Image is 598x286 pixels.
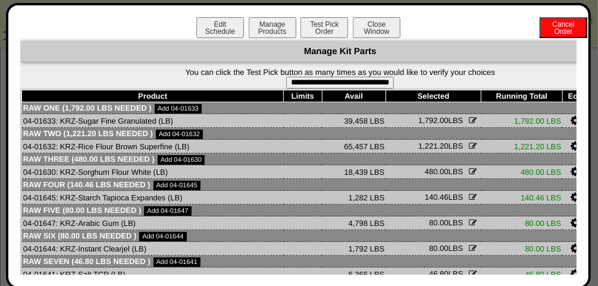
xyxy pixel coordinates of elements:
[429,244,449,253] span: 80.00
[300,17,348,38] button: Test PickOrder
[22,165,284,179] td: 04-01630: KRZ-Sorghum Flour White (LB)
[481,242,562,256] td: 80.00 LBS
[22,242,284,256] td: 04-01644: KRZ-Instant Clearjel (LB)
[425,193,449,202] span: 140.46
[481,140,562,153] td: 1,221.20 LBS
[418,116,463,125] span: LBS
[481,191,562,205] td: 140.46 LBS
[353,17,400,38] button: CloseWindow
[481,90,562,102] th: Running Total
[196,17,244,38] button: EditSchedule
[481,165,562,179] td: 480.00 LBS
[418,116,449,125] span: 1,792.00
[425,193,463,202] span: LBS
[154,257,201,267] a: Add 04-01641
[22,191,284,205] td: 04-01645: KRZ-Starch Tapioca Expandes (LB)
[540,17,587,38] button: CancelOrder
[481,216,562,230] td: 80.00 LBS
[418,142,463,150] span: LBS
[158,155,205,165] a: Add 04-01630
[429,218,449,227] span: 80.00
[22,216,284,230] td: 04-01647: KRZ-Arabic Gum (LB)
[429,269,449,278] span: 46.80
[429,269,463,278] span: LBS
[154,181,201,190] a: Add 04-01645
[139,232,186,241] a: Add 04-01644
[322,140,386,153] td: 65,457 LBS
[322,191,386,205] td: 1,282 LBS
[249,17,296,38] button: ManageProducts
[429,218,463,227] span: LBS
[386,90,481,102] th: Selected
[352,27,402,36] a: CloseWindow
[144,206,191,216] a: Add 04-01647
[284,90,323,102] th: Limits
[425,167,463,176] span: LBS
[322,268,386,281] td: 6,366 LBS
[156,130,203,139] a: Add 04-01632
[322,114,386,128] td: 39,458 LBS
[322,165,386,179] td: 18,439 LBS
[562,90,588,102] th: Edit
[425,167,449,176] span: 480.00
[322,216,386,230] td: 4,798 LBS
[322,242,386,256] td: 1,792 LBS
[22,268,284,281] td: 04-01641: KRZ-Salt TCP (LB)
[155,104,202,114] a: Add 04-01633
[429,244,463,253] span: LBS
[481,114,562,128] td: 1,792.00 LBS
[22,140,284,153] td: 04-01632: KRZ-Rice Flour Brown Superfine (LB)
[22,90,284,102] th: Product
[481,268,562,281] td: 46.80 LBS
[418,142,449,150] span: 1,221.20
[22,114,284,128] td: 04-01633: KRZ-Sugar Fine Granulated (LB)
[322,90,386,102] th: Avail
